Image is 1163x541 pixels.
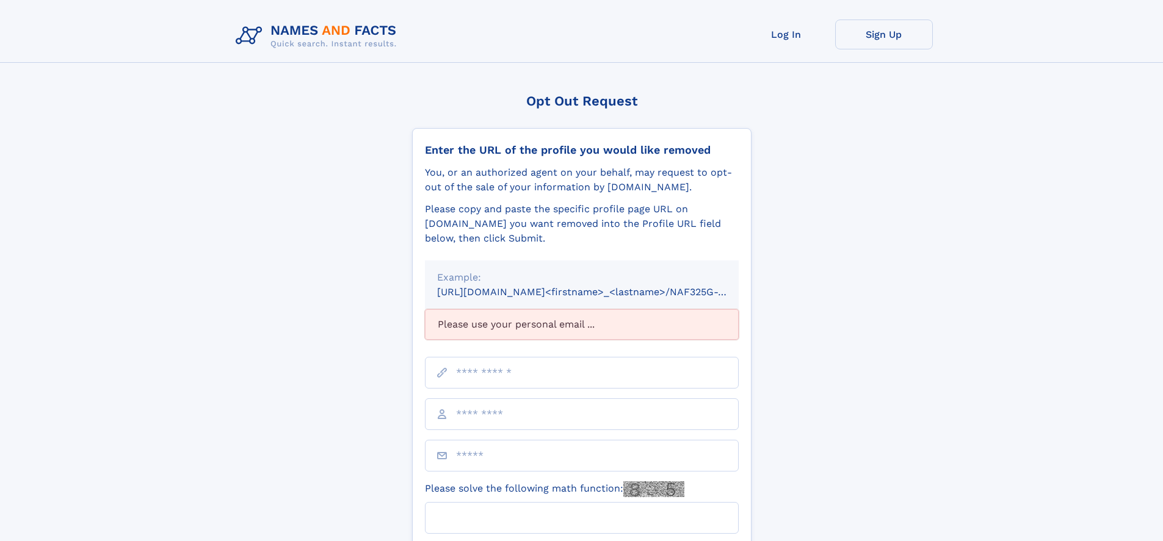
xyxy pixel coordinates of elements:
a: Sign Up [835,20,933,49]
label: Please solve the following math function: [425,481,684,497]
img: Logo Names and Facts [231,20,407,52]
div: Example: [437,270,726,285]
a: Log In [737,20,835,49]
div: Please copy and paste the specific profile page URL on [DOMAIN_NAME] you want removed into the Pr... [425,202,739,246]
div: Please use your personal email ... [425,309,739,340]
div: Enter the URL of the profile you would like removed [425,143,739,157]
small: [URL][DOMAIN_NAME]<firstname>_<lastname>/NAF325G-xxxxxxxx [437,286,762,298]
div: You, or an authorized agent on your behalf, may request to opt-out of the sale of your informatio... [425,165,739,195]
div: Opt Out Request [412,93,752,109]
